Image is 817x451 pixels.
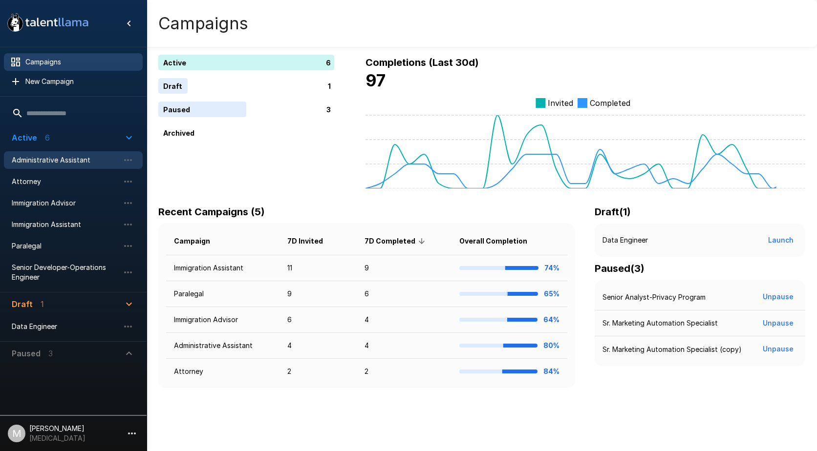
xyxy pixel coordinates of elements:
[158,206,265,218] b: Recent Campaigns (5)
[279,333,357,359] td: 4
[759,288,797,306] button: Unpause
[602,292,706,302] p: Senior Analyst-Privacy Program
[543,315,559,324] b: 64%
[166,255,279,281] td: Immigration Assistant
[326,58,331,68] p: 6
[595,263,645,274] b: Paused ( 3 )
[759,340,797,358] button: Unpause
[365,57,479,68] b: Completions (Last 30d)
[166,333,279,359] td: Administrative Assistant
[543,367,559,375] b: 84%
[602,318,718,328] p: Sr. Marketing Automation Specialist
[365,235,428,247] span: 7D Completed
[357,281,452,307] td: 6
[166,281,279,307] td: Paralegal
[158,13,248,34] h4: Campaigns
[166,307,279,333] td: Immigration Advisor
[279,255,357,281] td: 11
[328,81,331,91] p: 1
[357,359,452,385] td: 2
[602,345,742,354] p: Sr. Marketing Automation Specialist (copy)
[326,104,331,115] p: 3
[764,231,797,249] button: Launch
[174,235,223,247] span: Campaign
[544,289,559,298] b: 65%
[166,359,279,385] td: Attorney
[365,70,386,90] b: 97
[357,307,452,333] td: 4
[543,341,559,349] b: 80%
[759,314,797,332] button: Unpause
[544,264,559,272] b: 74%
[357,255,452,281] td: 9
[279,281,357,307] td: 9
[279,307,357,333] td: 6
[459,235,540,247] span: Overall Completion
[602,235,648,245] p: Data Engineer
[287,235,336,247] span: 7D Invited
[279,359,357,385] td: 2
[595,206,631,218] b: Draft ( 1 )
[357,333,452,359] td: 4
